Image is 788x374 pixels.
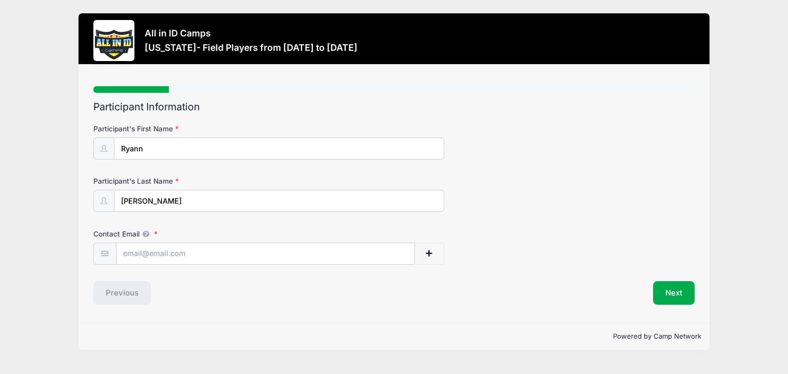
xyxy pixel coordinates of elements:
h3: All in ID Camps [145,28,358,38]
input: Participant's Last Name [114,190,444,212]
button: Next [653,281,695,305]
label: Contact Email [93,229,294,239]
label: Participant's First Name [93,124,294,134]
p: Powered by Camp Network [87,331,701,342]
label: Participant's Last Name [93,176,294,186]
h2: Participant Information [93,101,695,113]
input: email@email.com [116,243,415,265]
h3: [US_STATE]- Field Players from [DATE] to [DATE] [145,42,358,53]
input: Participant's First Name [114,137,444,160]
